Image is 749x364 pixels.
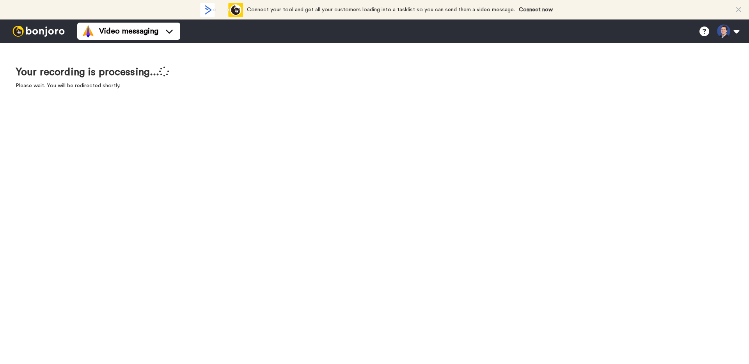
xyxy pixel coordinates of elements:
span: Video messaging [99,26,158,37]
div: animation [200,3,243,17]
img: bj-logo-header-white.svg [9,26,68,37]
img: vm-color.svg [82,25,94,37]
a: Connect now [519,7,553,12]
h1: Your recording is processing... [16,66,169,78]
p: Please wait. You will be redirected shortly. [16,82,169,90]
span: Connect your tool and get all your customers loading into a tasklist so you can send them a video... [247,7,515,12]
